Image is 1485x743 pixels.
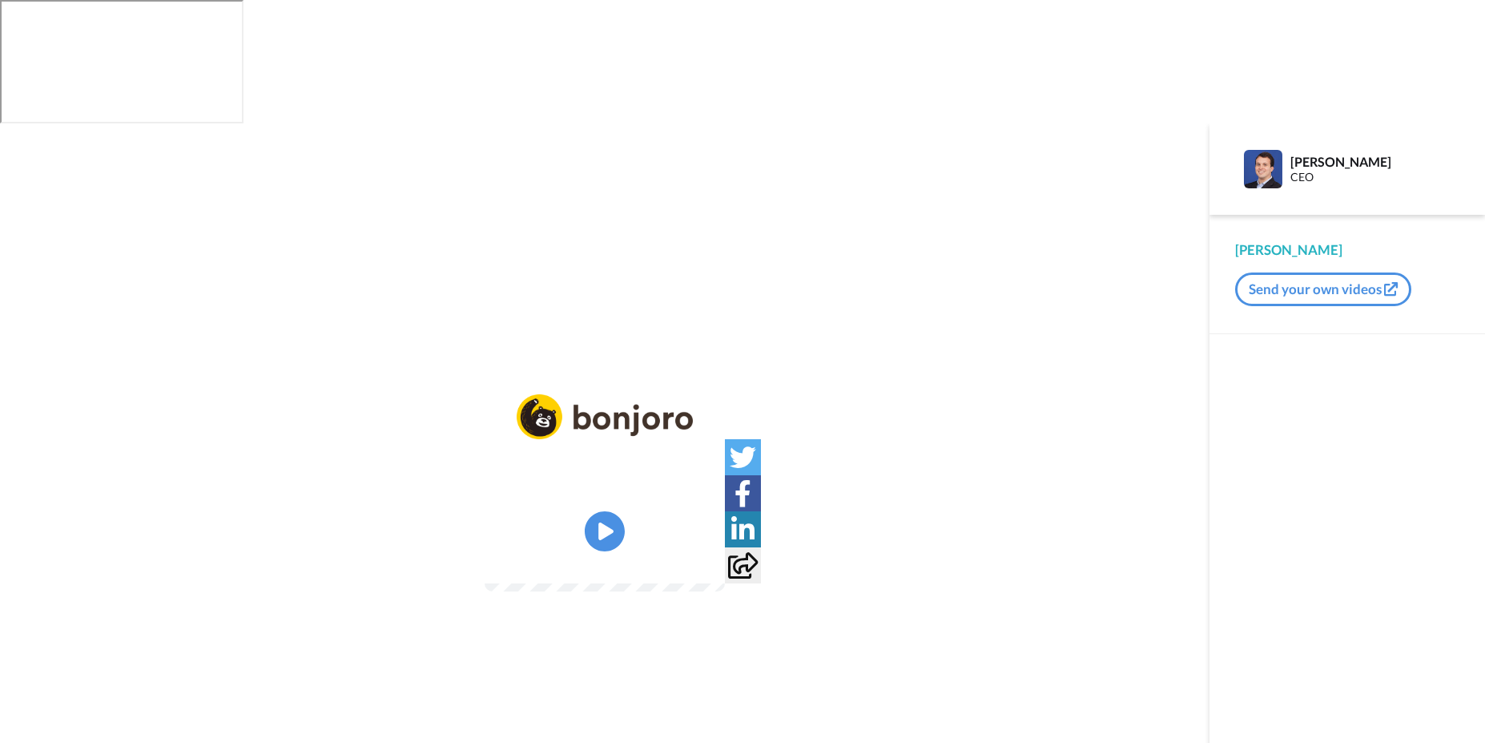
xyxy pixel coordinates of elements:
img: logo_full.png [517,394,693,440]
div: CEO [1290,171,1459,184]
img: Profile Image [1244,150,1282,188]
button: Send your own videos [1235,273,1411,306]
img: Full screen [694,553,710,569]
div: [PERSON_NAME] [1290,154,1459,169]
div: [PERSON_NAME] [1235,240,1459,260]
